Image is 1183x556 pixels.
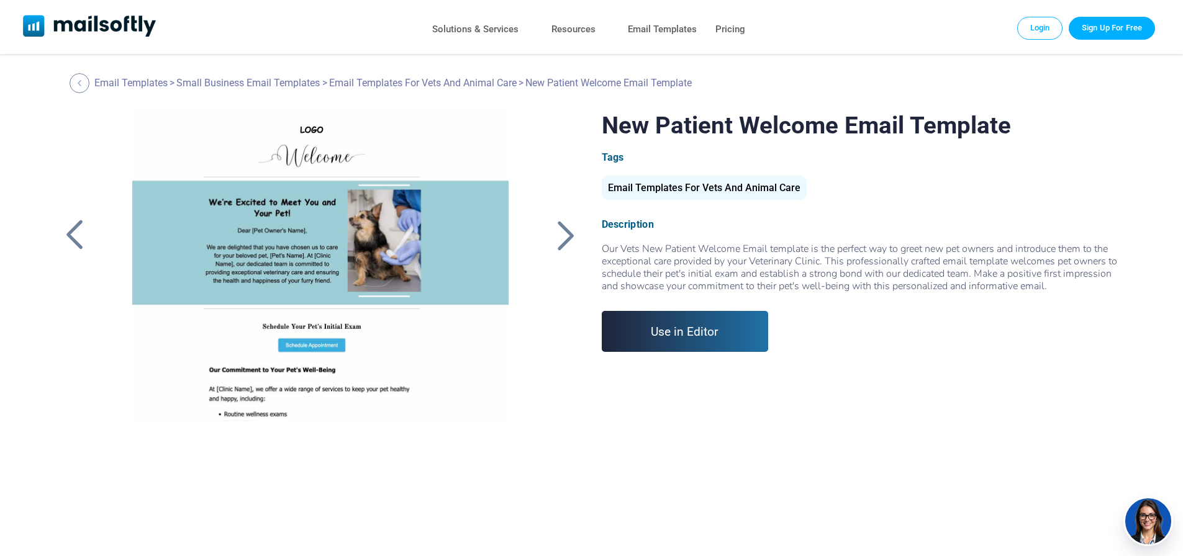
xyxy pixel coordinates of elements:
a: Back [59,219,90,251]
a: Small Business Email Templates [176,77,320,89]
div: Email Templates For Vets And Animal Care [602,176,807,200]
a: Email Templates For Vets And Animal Care [602,187,807,192]
a: New Patient Welcome Email Template [111,111,529,421]
a: Back [551,219,582,251]
a: Pricing [715,20,745,38]
div: Description [602,218,1124,230]
a: Use in Editor [602,311,769,352]
a: Solutions & Services [432,20,519,38]
a: Mailsoftly [23,15,156,39]
h1: New Patient Welcome Email Template [602,111,1124,139]
a: Resources [551,20,596,38]
a: Email Templates [628,20,697,38]
a: Trial [1069,17,1155,39]
a: Back [70,73,93,93]
a: Email Templates [94,77,168,89]
a: Login [1017,17,1063,39]
div: Our Vets New Patient Welcome Email template is the perfect way to greet new pet owners and introd... [602,243,1124,292]
a: Email Templates For Vets And Animal Care [329,77,517,89]
div: Tags [602,151,1124,163]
